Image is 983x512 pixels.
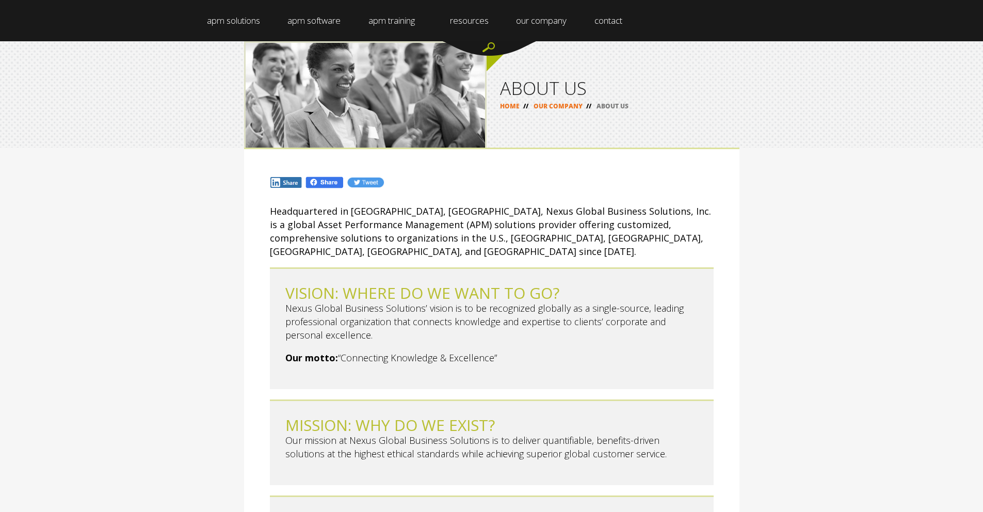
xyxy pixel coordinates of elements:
[270,204,714,258] p: Headquartered in [GEOGRAPHIC_DATA], [GEOGRAPHIC_DATA], Nexus Global Business Solutions, Inc. is a...
[520,102,532,110] span: //
[583,102,595,110] span: //
[285,417,698,434] h2: MISSION: WHY DO WE EXIST?
[305,176,344,189] img: Fb.png
[285,351,338,364] strong: Our motto:
[270,177,303,188] img: In.jpg
[285,284,698,301] h2: VISION: WHERE DO WE WANT TO GO?
[285,434,698,460] p: Our mission at Nexus Global Business Solutions is to deliver quantifiable, benefits-driven soluti...
[285,351,698,364] p: “Connecting Knowledge & Excellence”
[534,102,583,110] a: OUR COMPANY
[347,177,384,188] img: Tw.jpg
[285,301,698,342] p: Nexus Global Business Solutions’ vision is to be recognized globally as a single-source, leading ...
[500,102,520,110] a: HOME
[500,79,726,97] h1: ABOUT US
